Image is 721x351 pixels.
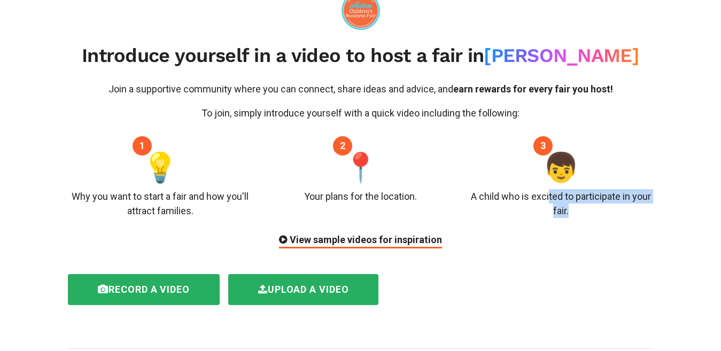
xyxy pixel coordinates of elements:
span: 👦 [543,146,579,189]
div: 1 [133,136,152,155]
label: Upload a video [228,274,379,305]
div: Your plans for the location. [304,189,417,204]
div: 2 [333,136,352,155]
div: Why you want to start a fair and how you'll attract families. [68,189,252,218]
label: Record a video [68,274,220,305]
h2: Introduce yourself in a video to host a fair in [68,44,653,67]
p: To join, simply introduce yourself with a quick video including the following: [68,106,653,120]
div: A child who is excited to participate in your fair. [469,189,653,218]
div: 3 [533,136,553,155]
p: Join a supportive community where you can connect, share ideas and advice, and [68,82,653,96]
div: View sample videos for inspiration [279,232,442,248]
span: earn rewards for every fair you host! [453,83,613,95]
span: 📍 [343,146,378,189]
span: [PERSON_NAME] [484,44,639,67]
span: 💡 [142,146,178,189]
